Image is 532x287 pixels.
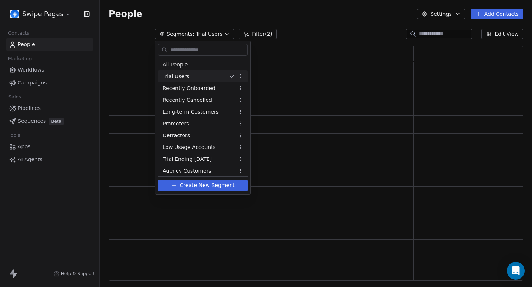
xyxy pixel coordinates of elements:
span: All People [163,61,188,69]
span: Recently Cancelled [163,96,212,104]
span: Recently Onboarded [163,84,215,92]
span: Trial Users [163,73,189,80]
span: Long-term Customers [163,108,219,116]
span: Low Usage Accounts [163,143,216,151]
span: Trial Ending [DATE] [163,155,212,163]
button: Create New Segment [158,180,248,191]
span: Agency Customers [163,167,211,175]
span: Create New Segment [180,181,235,189]
span: Promoters [163,120,189,128]
span: Detractors [163,132,190,139]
